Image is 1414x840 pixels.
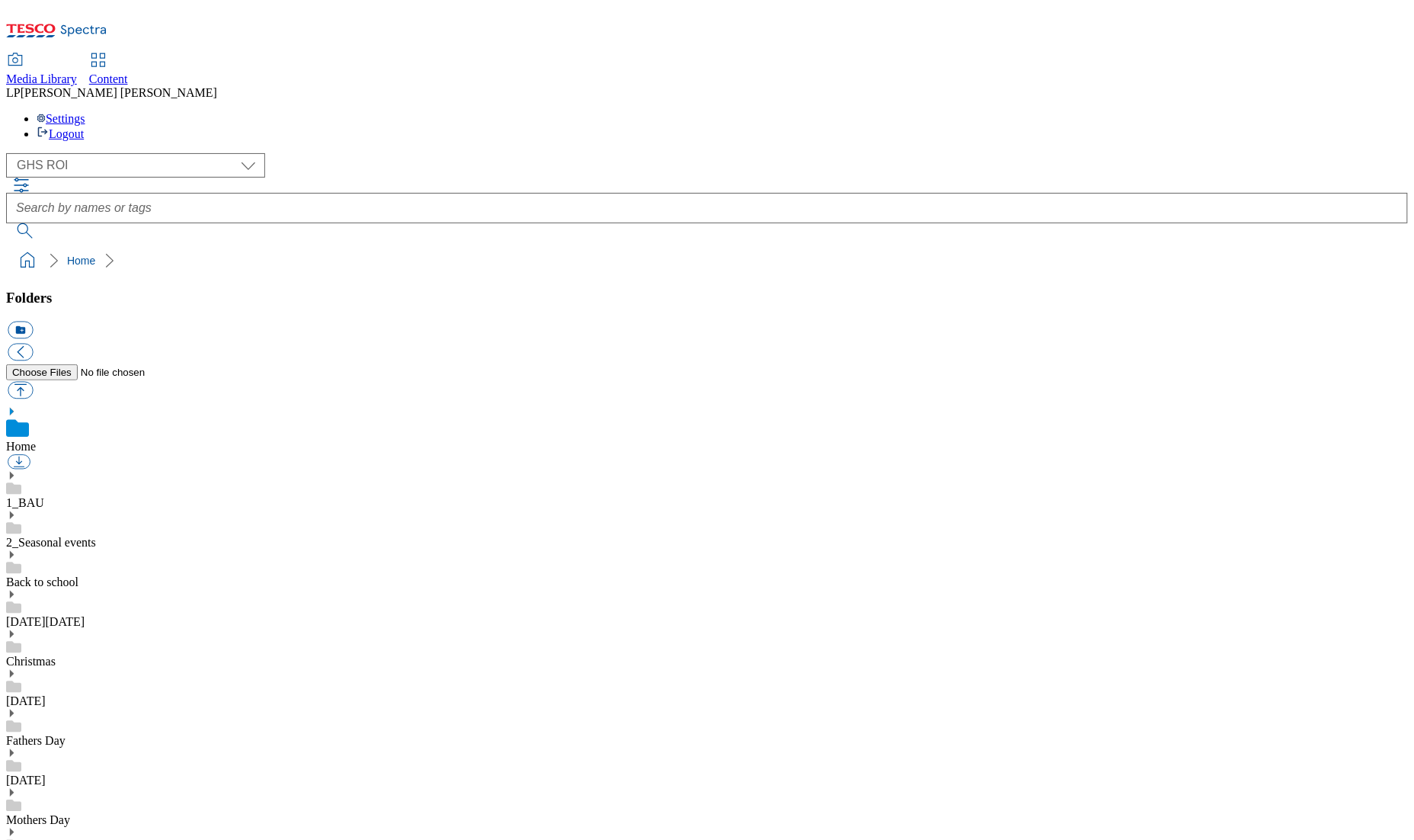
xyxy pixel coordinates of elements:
a: Christmas [6,655,56,668]
a: [DATE] [6,774,46,787]
h3: Folders [6,290,1408,306]
a: Logout [37,127,84,140]
a: 2_Seasonal events [6,536,96,549]
a: 1_BAU [6,496,44,509]
a: Mothers Day [6,813,70,826]
a: Settings [37,112,85,125]
a: Fathers Day [6,734,66,747]
span: Content [89,72,128,85]
a: [DATE] [6,694,46,707]
nav: breadcrumb [6,246,1408,275]
a: Media Library [6,54,77,86]
input: Search by names or tags [6,193,1408,223]
a: Home [67,255,95,267]
span: Media Library [6,72,77,85]
a: Home [6,440,36,453]
span: [PERSON_NAME] [PERSON_NAME] [21,86,217,99]
span: LP [6,86,21,99]
a: [DATE][DATE] [6,615,85,628]
a: home [15,248,40,273]
a: Back to school [6,575,78,588]
a: Content [89,54,128,86]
